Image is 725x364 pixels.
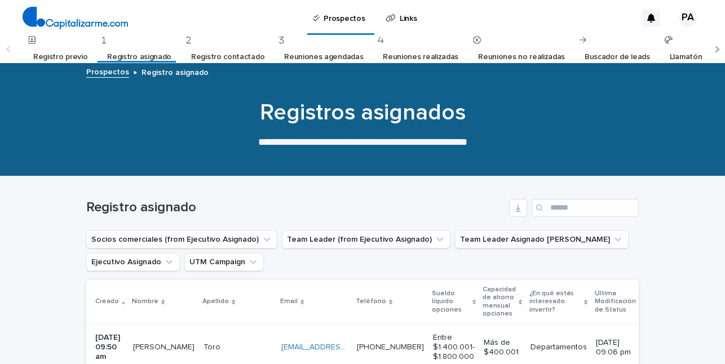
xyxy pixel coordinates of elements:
p: Sueldo líquido opciones [432,287,470,316]
p: Capacidad de ahorro mensual opciones [483,283,516,321]
p: Creado [95,295,119,308]
p: [PERSON_NAME] [133,340,197,352]
a: Registro asignado [107,44,171,70]
p: Departamentos [531,343,587,352]
a: Reuniones no realizadas [478,44,565,70]
p: [DATE] 09:50 am [95,333,124,361]
p: Más de $400.001 [484,338,521,357]
a: Registro contactado [191,44,264,70]
button: Team Leader (from Ejecutivo Asignado) [282,230,450,248]
a: Registro previo [33,44,87,70]
button: Ejecutivo Asignado [86,253,180,271]
p: Apellido [202,295,229,308]
a: [EMAIL_ADDRESS][DOMAIN_NAME] [281,343,409,351]
p: [DATE] 09:06 pm [596,338,641,357]
p: Toro [204,340,223,352]
img: 4arMvv9wSvmHTHbXwTim [23,7,128,29]
a: Llamatón [670,44,702,70]
input: Search [532,199,639,217]
p: Teléfono [356,295,386,308]
p: Nombre [132,295,158,308]
h1: Registro asignado [86,199,505,216]
a: Buscador de leads [585,44,650,70]
a: [PHONE_NUMBER] [357,343,424,351]
p: Registro asignado [142,65,209,78]
a: Reuniones realizadas [383,44,458,70]
button: Socios comerciales (from Ejecutivo Asignado) [86,230,277,248]
p: Email [280,295,298,308]
p: Entre $1.400.001- $1.800.000 [433,333,475,361]
button: UTM Campaign [184,253,264,271]
p: ¿En qué estás interesado invertir? [529,287,582,316]
h1: Registros asignados [86,99,639,126]
a: Prospectos [86,65,129,78]
button: Team Leader Asignado LLamados [455,230,629,248]
p: Última Modificación de Status [595,287,636,316]
div: PA [679,9,697,27]
a: Reuniones agendadas [284,44,363,70]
